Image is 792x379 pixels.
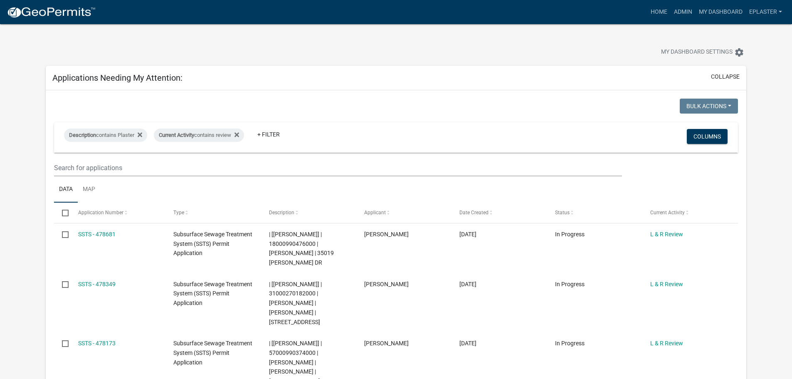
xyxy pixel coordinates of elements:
div: contains review [154,129,244,142]
div: contains Plaster [64,129,147,142]
h5: Applications Needing My Attention: [52,73,183,83]
a: My Dashboard [696,4,746,20]
datatable-header-cell: Select [54,203,70,223]
span: | [Elizabeth Plaster] | 31000270182000 | CHARLES FREDERICK | PATRICIA FREDERICK | 49528 STATE HWY... [269,281,322,325]
span: Subsurface Sewage Treatment System (SSTS) Permit Application [173,231,252,257]
span: 09/15/2025 [459,231,476,238]
span: 09/15/2025 [459,281,476,287]
a: Admin [671,4,696,20]
a: Data [54,176,78,203]
span: Current Activity [650,210,685,216]
a: L & R Review [650,281,683,287]
span: Applicant [364,210,386,216]
datatable-header-cell: Status [547,203,642,223]
datatable-header-cell: Description [261,203,356,223]
datatable-header-cell: Current Activity [642,203,738,223]
a: + Filter [251,127,286,142]
span: Application Number [78,210,123,216]
span: Date Created [459,210,489,216]
span: Bill Schueller [364,281,409,287]
span: In Progress [555,340,585,347]
span: In Progress [555,281,585,287]
input: Search for applications [54,159,622,176]
span: Type [173,210,184,216]
span: Scott M Ellingson [364,340,409,347]
span: 09/14/2025 [459,340,476,347]
span: Current Activity [159,132,194,138]
a: SSTS - 478349 [78,281,116,287]
datatable-header-cell: Application Number [70,203,165,223]
a: SSTS - 478681 [78,231,116,238]
button: Columns [687,129,728,144]
button: Bulk Actions [680,99,738,114]
span: | [Elizabeth Plaster] | 18000990476000 | KURT E ROTTER | 35019 JOLLY ANN DR [269,231,334,266]
span: Description [269,210,294,216]
a: Map [78,176,100,203]
span: Status [555,210,570,216]
a: Home [647,4,671,20]
button: My Dashboard Settingssettings [654,44,751,60]
span: My Dashboard Settings [661,47,733,57]
span: Description [69,132,96,138]
button: collapse [711,72,740,81]
i: settings [734,47,744,57]
span: Brett Anderson [364,231,409,238]
span: Subsurface Sewage Treatment System (SSTS) Permit Application [173,340,252,366]
a: eplaster [746,4,785,20]
a: SSTS - 478173 [78,340,116,347]
a: L & R Review [650,340,683,347]
datatable-header-cell: Date Created [452,203,547,223]
span: Subsurface Sewage Treatment System (SSTS) Permit Application [173,281,252,307]
datatable-header-cell: Type [165,203,261,223]
a: L & R Review [650,231,683,238]
datatable-header-cell: Applicant [356,203,452,223]
span: In Progress [555,231,585,238]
